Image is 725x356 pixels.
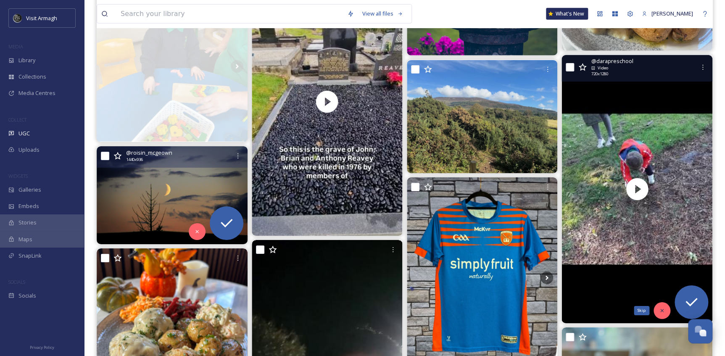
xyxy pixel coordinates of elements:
[8,173,28,179] span: WIDGETS
[126,157,143,163] span: 1440 x 936
[597,65,608,71] span: Video
[13,14,22,22] img: THE-FIRST-PLACE-VISIT-ARMAGH.COM-BLACK.jpg
[18,89,55,97] span: Media Centres
[18,146,40,154] span: Uploads
[562,55,712,323] img: thumbnail
[126,149,172,157] span: @ roisin_mcgeown
[8,116,26,123] span: COLLECT
[97,146,248,244] img: #waxingcrescentmoon #insta_armagh 🌒
[688,319,712,343] button: Open Chat
[30,342,54,352] a: Privacy Policy
[358,5,407,22] a: View all files
[591,57,633,65] span: @ darapreschool
[116,5,343,23] input: Search your library
[30,345,54,350] span: Privacy Policy
[18,292,36,300] span: Socials
[18,186,41,194] span: Galleries
[18,219,37,227] span: Stories
[8,279,25,285] span: SOCIALS
[18,73,46,81] span: Collections
[26,14,57,22] span: Visit Armagh
[8,43,23,50] span: MEDIA
[18,56,35,64] span: Library
[562,55,712,323] video: Everyone enjoyed our autumn trip out to Palace Stables this morning. We collected materials to ma...
[18,235,32,243] span: Maps
[591,71,608,77] span: 720 x 1280
[651,10,693,17] span: [PERSON_NAME]
[407,60,558,173] img: Slieve Gullion looking especially majestic yesterday ❤️ #slievegullion #countyarmagh #southarmagh...
[18,252,42,260] span: SnapLink
[634,306,649,315] div: Skip
[18,202,39,210] span: Embeds
[546,8,588,20] a: What's New
[638,5,697,22] a: [PERSON_NAME]
[18,129,30,137] span: UGC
